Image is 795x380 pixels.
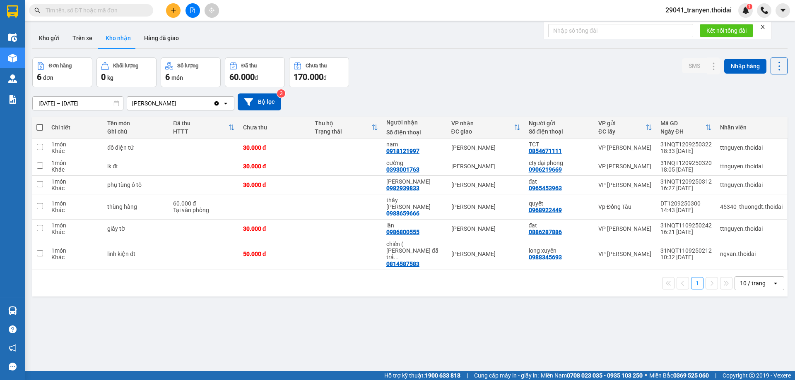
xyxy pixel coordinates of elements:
div: cường [386,160,443,166]
span: món [171,74,183,81]
span: file-add [190,7,195,13]
div: Khác [51,229,99,235]
div: ĐC giao [451,128,514,135]
strong: 0369 525 060 [673,372,709,379]
div: Tên món [107,120,165,127]
div: 18:33 [DATE] [660,148,712,154]
div: Khác [51,185,99,191]
div: Khác [51,207,99,213]
div: VP [PERSON_NAME] [598,163,652,170]
button: Đã thu60.000đ [225,57,285,87]
span: Cung cấp máy in - giấy in: [474,371,539,380]
button: Kho nhận [99,28,137,48]
div: Chưa thu [306,63,327,69]
div: HTTT [173,128,228,135]
div: 30.000 đ [243,163,306,170]
div: VP [PERSON_NAME] [598,182,652,188]
span: 60.000 [229,72,255,82]
div: đạt [529,178,590,185]
div: VP gửi [598,120,646,127]
div: 0886287886 [529,229,562,235]
div: 1 món [51,178,99,185]
div: 31NQT1209250320 [660,160,712,166]
span: aim [209,7,214,13]
button: SMS [682,58,707,73]
th: Toggle SortBy [656,117,716,139]
div: cty đại phong [529,160,590,166]
div: Tại văn phòng [173,207,234,213]
div: lân [386,222,443,229]
div: long xuyên [529,247,590,254]
div: 10 / trang [740,279,766,287]
button: Kết nối tổng đài [700,24,753,37]
img: icon-new-feature [742,7,749,14]
div: Nhân viên [720,124,783,131]
span: search [34,7,40,13]
div: Khối lượng [113,63,138,69]
div: 0393001763 [386,166,419,173]
div: Ngày ĐH [660,128,705,135]
div: ĐC lấy [598,128,646,135]
div: [PERSON_NAME] [451,144,520,151]
div: [PERSON_NAME] [451,163,520,170]
th: Toggle SortBy [447,117,525,139]
span: ... [394,254,399,261]
div: Thu hộ [315,120,371,127]
input: Selected Lý Nhân. [177,99,178,108]
button: Hàng đã giao [137,28,185,48]
th: Toggle SortBy [311,117,382,139]
div: VP [PERSON_NAME] [598,144,652,151]
div: 45340_thuongdt.thoidai [720,203,783,210]
div: VP [PERSON_NAME] [598,251,652,257]
div: Đơn hàng [49,63,72,69]
span: 0 [101,72,106,82]
div: 0986800555 [386,229,419,235]
th: Toggle SortBy [594,117,656,139]
div: Chưa thu [243,124,306,131]
span: 6 [165,72,170,82]
button: Trên xe [66,28,99,48]
div: Khác [51,166,99,173]
div: ttnguyen.thoidai [720,163,783,170]
div: VP [PERSON_NAME] [598,225,652,232]
svg: open [772,280,779,287]
div: Đã thu [173,120,228,127]
img: warehouse-icon [8,54,17,62]
div: Số điện thoại [529,128,590,135]
div: phụ tùng ô tô [107,182,165,188]
div: 1 món [51,222,99,229]
div: gara quang minh [386,178,443,185]
img: logo-vxr [7,5,18,18]
div: Người gửi [529,120,590,127]
div: quyết [529,200,590,207]
span: Miền Nam [541,371,643,380]
button: Khối lượng0kg [96,57,157,87]
span: copyright [749,373,755,378]
img: phone-icon [761,7,768,14]
div: 31NQT1209250312 [660,178,712,185]
div: TCT [529,141,590,148]
svg: Clear value [213,100,220,107]
div: 31NQT1109250242 [660,222,712,229]
div: Khác [51,148,99,154]
sup: 1 [747,4,752,10]
button: file-add [185,3,200,18]
input: Tìm tên, số ĐT hoặc mã đơn [46,6,143,15]
div: 1 món [51,141,99,148]
th: Toggle SortBy [169,117,238,139]
div: [PERSON_NAME] [451,225,520,232]
strong: 1900 633 818 [425,372,460,379]
svg: open [222,100,229,107]
div: 30.000 đ [243,225,306,232]
div: 31NQT1209250322 [660,141,712,148]
div: 0965453963 [529,185,562,191]
span: close [760,24,766,30]
div: 14:43 [DATE] [660,207,712,213]
span: | [715,371,716,380]
span: kg [107,74,113,81]
button: aim [205,3,219,18]
div: 0906219669 [529,166,562,173]
div: [PERSON_NAME] [132,99,176,108]
button: Kho gửi [32,28,66,48]
div: 31NQT1109250212 [660,247,712,254]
